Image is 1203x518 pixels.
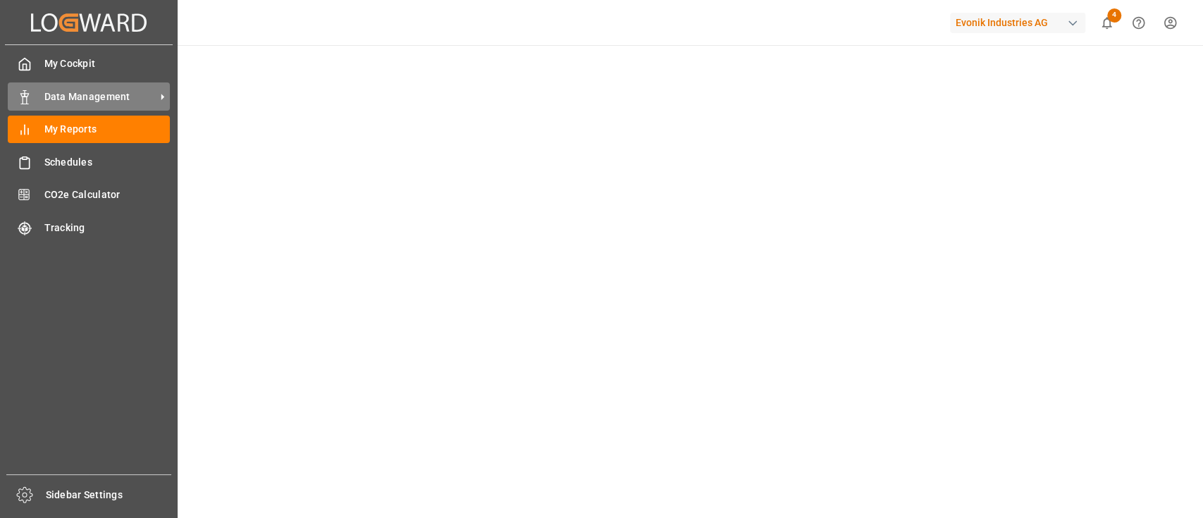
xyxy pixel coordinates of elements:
[44,155,171,170] span: Schedules
[46,488,172,502] span: Sidebar Settings
[1091,7,1123,39] button: show 4 new notifications
[1123,7,1154,39] button: Help Center
[8,181,170,209] a: CO2e Calculator
[44,187,171,202] span: CO2e Calculator
[44,122,171,137] span: My Reports
[44,90,156,104] span: Data Management
[1107,8,1121,23] span: 4
[950,9,1091,36] button: Evonik Industries AG
[8,116,170,143] a: My Reports
[950,13,1085,33] div: Evonik Industries AG
[8,148,170,175] a: Schedules
[8,50,170,78] a: My Cockpit
[44,221,171,235] span: Tracking
[8,214,170,241] a: Tracking
[44,56,171,71] span: My Cockpit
